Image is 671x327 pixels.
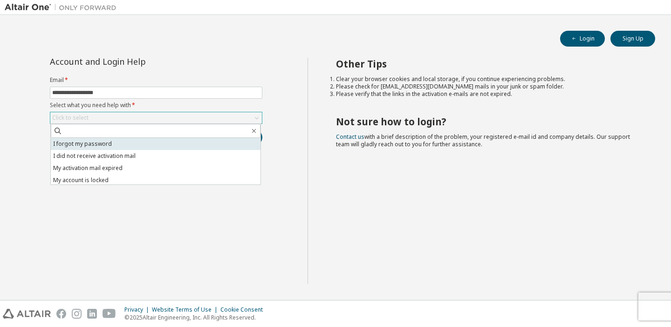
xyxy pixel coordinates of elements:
[103,309,116,319] img: youtube.svg
[336,58,639,70] h2: Other Tips
[336,83,639,90] li: Please check for [EMAIL_ADDRESS][DOMAIN_NAME] mails in your junk or spam folder.
[51,138,260,150] li: I forgot my password
[50,58,220,65] div: Account and Login Help
[50,112,262,123] div: Click to select
[87,309,97,319] img: linkedin.svg
[336,90,639,98] li: Please verify that the links in the activation e-mails are not expired.
[336,133,630,148] span: with a brief description of the problem, your registered e-mail id and company details. Our suppo...
[124,313,268,321] p: © 2025 Altair Engineering, Inc. All Rights Reserved.
[560,31,605,47] button: Login
[124,306,152,313] div: Privacy
[50,102,262,109] label: Select what you need help with
[72,309,82,319] img: instagram.svg
[336,116,639,128] h2: Not sure how to login?
[3,309,51,319] img: altair_logo.svg
[336,133,364,141] a: Contact us
[5,3,121,12] img: Altair One
[336,75,639,83] li: Clear your browser cookies and local storage, if you continue experiencing problems.
[220,306,268,313] div: Cookie Consent
[152,306,220,313] div: Website Terms of Use
[50,76,262,84] label: Email
[610,31,655,47] button: Sign Up
[56,309,66,319] img: facebook.svg
[52,114,89,122] div: Click to select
